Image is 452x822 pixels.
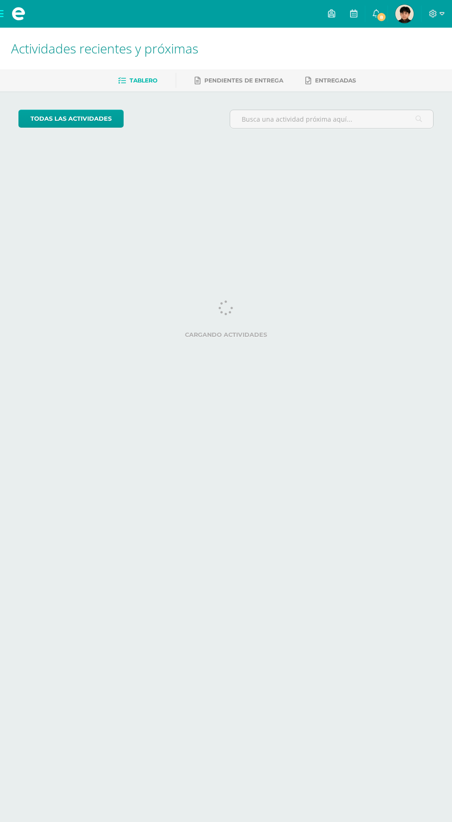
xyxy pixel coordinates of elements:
img: df962ed01f737edf80b9344964ad4743.png [395,5,414,23]
span: Entregadas [315,77,356,84]
span: 8 [376,12,387,22]
a: Tablero [118,73,157,88]
a: Pendientes de entrega [195,73,283,88]
label: Cargando actividades [18,331,434,338]
span: Actividades recientes y próximas [11,40,198,57]
input: Busca una actividad próxima aquí... [230,110,433,128]
a: Entregadas [305,73,356,88]
a: todas las Actividades [18,110,124,128]
span: Pendientes de entrega [204,77,283,84]
span: Tablero [130,77,157,84]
